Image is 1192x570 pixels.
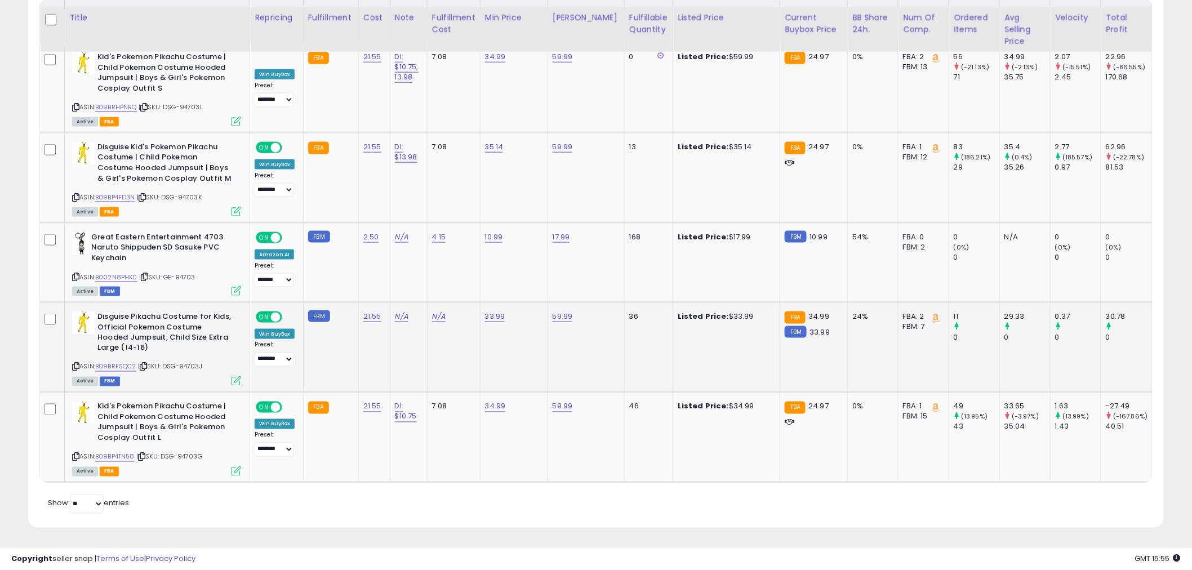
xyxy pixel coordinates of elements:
[678,231,729,242] b: Listed Price:
[308,12,354,24] div: Fulfillment
[1012,153,1033,162] small: (0.4%)
[961,412,988,421] small: (13.95%)
[852,311,889,322] div: 24%
[281,313,299,322] span: OFF
[257,233,271,242] span: ON
[432,311,446,322] a: N/A
[852,232,889,242] div: 54%
[1055,243,1071,252] small: (0%)
[363,12,385,24] div: Cost
[1055,311,1101,322] div: 0.37
[257,403,271,412] span: ON
[903,311,940,322] div: FBA: 2
[100,467,119,477] span: FBA
[553,141,573,153] a: 59.99
[678,402,771,412] div: $34.99
[1062,412,1089,421] small: (13.99%)
[852,12,893,35] div: BB Share 24h.
[95,273,137,282] a: B002N8PHK0
[1004,332,1050,342] div: 0
[903,402,940,412] div: FBA: 1
[678,141,729,152] b: Listed Price:
[432,12,475,35] div: Fulfillment Cost
[395,51,419,83] a: DI: $10.75, 13.98
[395,231,408,243] a: N/A
[1113,412,1148,421] small: (-167.86%)
[1055,162,1101,172] div: 0.97
[903,52,940,62] div: FBA: 2
[97,52,234,96] b: Kid's Pokemon Pikachu Costume | Child Pokemon Costume Hooded Jumpsuit | Boys & Girl's Pokemon Cos...
[954,243,969,252] small: (0%)
[954,311,999,322] div: 11
[281,142,299,152] span: OFF
[255,82,295,107] div: Preset:
[1004,142,1050,152] div: 35.4
[72,117,98,127] span: All listings currently available for purchase on Amazon
[1106,243,1122,252] small: (0%)
[553,311,573,322] a: 59.99
[72,232,88,255] img: 41WAsBpYn8L._SL40_.jpg
[1004,162,1050,172] div: 35.26
[785,231,807,243] small: FBM
[363,231,379,243] a: 2.50
[903,242,940,252] div: FBM: 2
[308,402,329,414] small: FBA
[1062,63,1091,72] small: (-15.51%)
[485,51,506,63] a: 34.99
[1106,52,1151,62] div: 22.96
[629,12,668,35] div: Fulfillable Quantity
[97,311,234,356] b: Disguise Pikachu Costume for Kids, Official Pokemon Costume Hooded Jumpsuit, Child Size Extra Lar...
[139,273,195,282] span: | SKU: GE-94703
[485,401,506,412] a: 34.99
[100,287,120,296] span: FBM
[678,52,771,62] div: $59.99
[95,103,137,112] a: B09BRHPNRQ
[954,232,999,242] div: 0
[96,553,144,564] a: Terms of Use
[808,401,829,412] span: 24.97
[852,52,889,62] div: 0%
[903,12,944,35] div: Num of Comp.
[72,467,98,477] span: All listings currently available for purchase on Amazon
[553,401,573,412] a: 59.99
[255,69,295,79] div: Win BuyBox
[903,152,940,162] div: FBM: 12
[1012,63,1038,72] small: (-2.13%)
[1004,402,1050,412] div: 33.65
[1055,232,1101,242] div: 0
[1055,52,1101,62] div: 2.07
[257,142,271,152] span: ON
[1055,402,1101,412] div: 1.63
[1012,412,1039,421] small: (-3.97%)
[395,141,417,163] a: DI: $13.98
[961,153,990,162] small: (186.21%)
[852,142,889,152] div: 0%
[553,12,620,24] div: [PERSON_NAME]
[1055,142,1101,152] div: 2.77
[785,142,806,154] small: FBA
[629,311,664,322] div: 36
[363,51,381,63] a: 21.55
[785,12,843,35] div: Current Buybox Price
[281,403,299,412] span: OFF
[785,311,806,324] small: FBA
[903,232,940,242] div: FBA: 0
[432,52,472,62] div: 7.08
[255,12,299,24] div: Repricing
[72,52,241,125] div: ASIN:
[1106,232,1151,242] div: 0
[1106,12,1147,35] div: Total Profit
[395,401,417,422] a: DI: $10.75
[678,142,771,152] div: $35.14
[95,452,135,462] a: B09BP4TN58
[97,402,234,446] b: Kid's Pokemon Pikachu Costume | Child Pokemon Costume Hooded Jumpsuit | Boys & Girl's Pokemon Cos...
[1106,311,1151,322] div: 30.78
[553,51,573,63] a: 59.99
[72,142,241,215] div: ASIN:
[69,12,245,24] div: Title
[72,52,95,74] img: 31XKzPdi8kL._SL40_.jpg
[678,232,771,242] div: $17.99
[255,262,295,287] div: Preset:
[11,554,195,564] div: seller snap | |
[308,142,329,154] small: FBA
